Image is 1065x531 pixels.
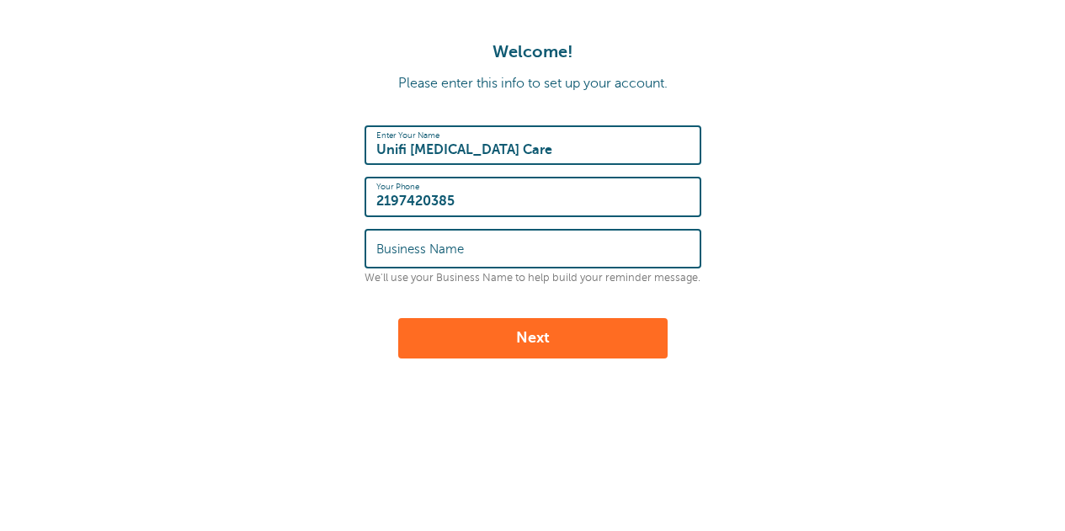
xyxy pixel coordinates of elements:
[17,42,1048,62] h1: Welcome!
[365,272,701,284] p: We'll use your Business Name to help build your reminder message.
[17,76,1048,92] p: Please enter this info to set up your account.
[398,318,668,358] button: Next
[376,130,439,141] label: Enter Your Name
[376,182,419,192] label: Your Phone
[376,242,464,257] label: Business Name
